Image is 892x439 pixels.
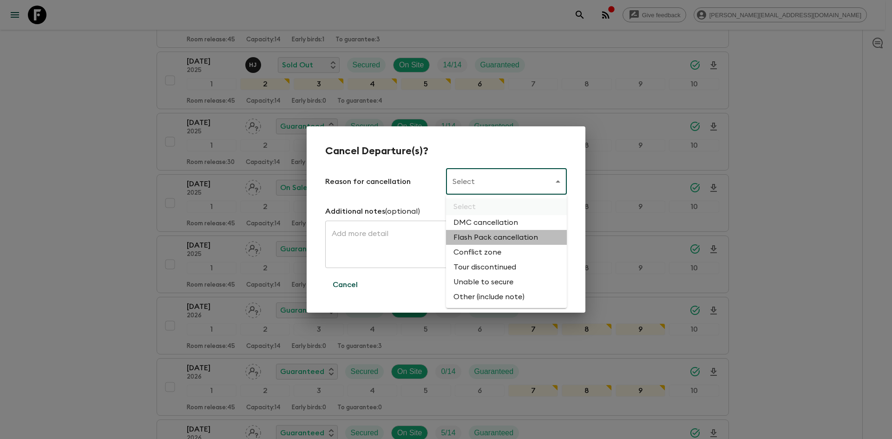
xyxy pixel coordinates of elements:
li: Unable to secure [446,275,567,289]
li: Other (include note) [446,289,567,304]
li: Tour discontinued [446,260,567,275]
li: DMC cancellation [446,215,567,230]
li: Flash Pack cancellation [446,230,567,245]
li: Conflict zone [446,245,567,260]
